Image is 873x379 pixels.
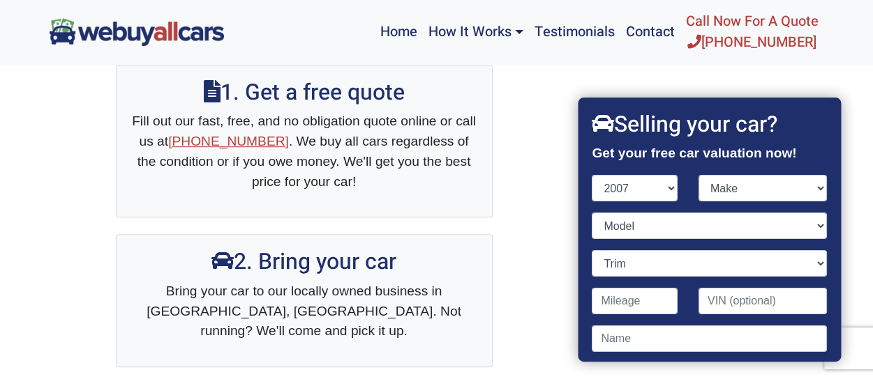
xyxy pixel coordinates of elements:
strong: Get your free car valuation now! [592,146,797,160]
input: VIN (optional) [699,288,827,314]
a: Contact [620,6,680,59]
input: Mileage [592,288,678,314]
p: Bring your car to our locally owned business in [GEOGRAPHIC_DATA], [GEOGRAPHIC_DATA]. Not running... [130,281,478,341]
a: Call Now For A Quote[PHONE_NUMBER] [680,6,824,59]
a: Testimonials [529,6,620,59]
h2: 1. Get a free quote [130,79,478,106]
p: Fill out our fast, free, and no obligation quote online or call us at . We buy all cars regardles... [130,111,478,192]
a: [PHONE_NUMBER] [168,134,289,148]
input: Name [592,325,827,352]
a: How It Works [422,6,528,59]
a: Home [374,6,422,59]
img: We Buy All Cars in NJ logo [50,18,224,45]
h2: Selling your car? [592,111,827,138]
h2: 2. Bring your car [130,249,478,275]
